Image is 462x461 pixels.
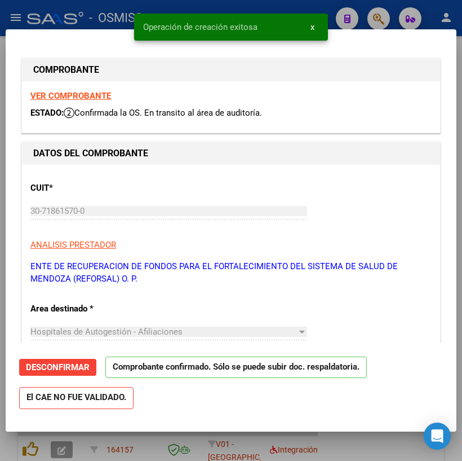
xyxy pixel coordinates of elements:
[30,240,116,250] span: ANALISIS PRESTADOR
[301,17,323,37] button: x
[30,327,183,337] span: Hospitales de Autogestión - Afiliaciones
[143,21,257,33] span: Operación de creación exitosa
[19,359,96,376] button: Desconfirmar
[26,362,90,372] span: Desconfirmar
[19,387,134,409] strong: El CAE NO FUE VALIDADO.
[310,22,314,32] span: x
[33,64,99,75] strong: COMPROBANTE
[30,91,111,101] a: VER COMPROBANTE
[33,148,148,159] strong: DATOS DEL COMPROBANTE
[64,108,262,118] span: Confirmada la OS. En transito al área de auditoría.
[105,357,367,379] p: Comprobante confirmado. Sólo se puede subir doc. respaldatoria.
[30,182,151,195] p: CUIT
[30,108,64,118] span: ESTADO:
[30,302,151,315] p: Area destinado *
[424,423,451,450] div: Open Intercom Messenger
[30,260,432,286] p: ENTE DE RECUPERACION DE FONDOS PARA EL FORTALECIMIENTO DEL SISTEMA DE SALUD DE MENDOZA (REFORSAL)...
